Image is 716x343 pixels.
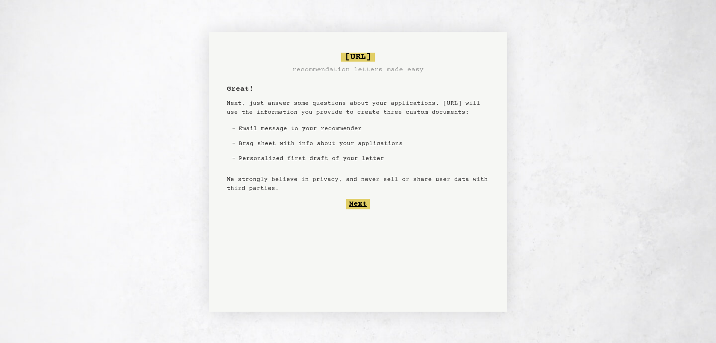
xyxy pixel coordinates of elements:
[227,175,489,193] p: We strongly believe in privacy, and never sell or share user data with third parties.
[236,121,406,136] li: Email message to your recommender
[346,199,370,209] button: Next
[227,84,254,94] h1: Great!
[227,99,489,117] p: Next, just answer some questions about your applications. [URL] will use the information you prov...
[236,151,406,166] li: Personalized first draft of your letter
[341,53,375,62] span: [URL]
[292,65,424,75] h3: recommendation letters made easy
[236,136,406,151] li: Brag sheet with info about your applications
